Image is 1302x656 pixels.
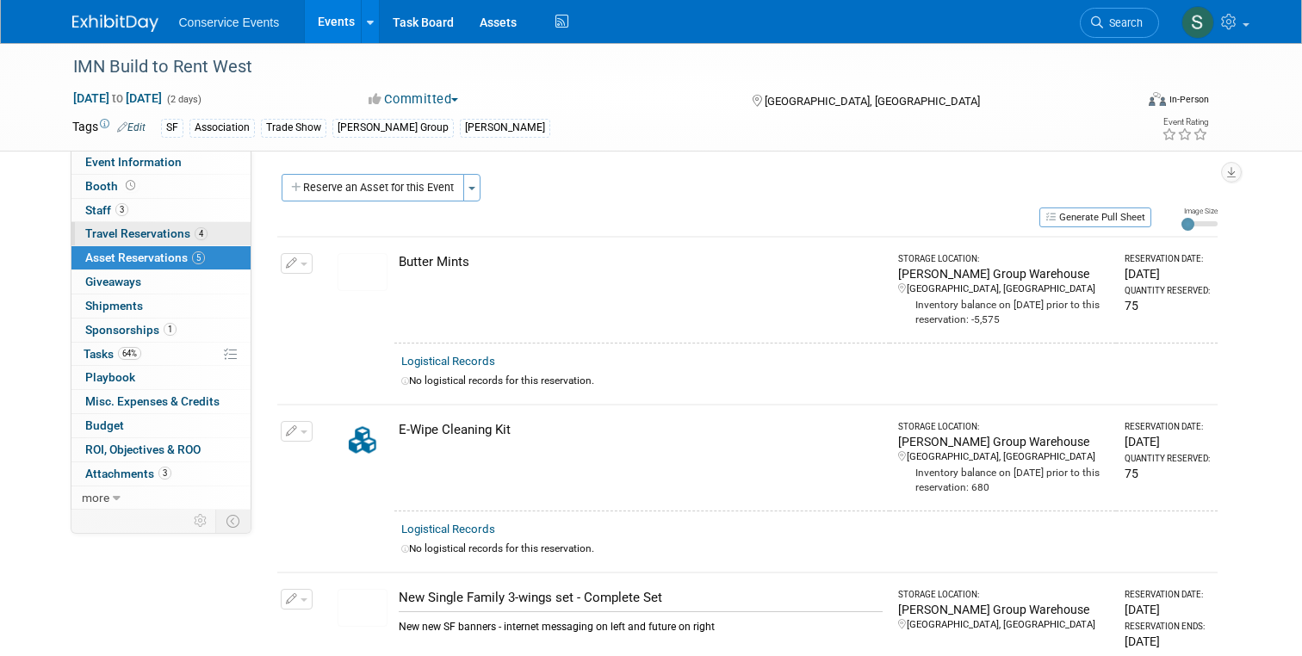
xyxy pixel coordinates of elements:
[71,270,251,294] a: Giveaways
[1103,16,1143,29] span: Search
[186,510,216,532] td: Personalize Event Tab Strip
[1125,297,1210,314] div: 75
[109,91,126,105] span: to
[85,203,128,217] span: Staff
[898,601,1109,618] div: [PERSON_NAME] Group Warehouse
[165,94,201,105] span: (2 days)
[1125,421,1210,433] div: Reservation Date:
[71,343,251,366] a: Tasks64%
[363,90,465,108] button: Committed
[401,355,495,368] a: Logistical Records
[71,390,251,413] a: Misc. Expenses & Credits
[192,251,205,264] span: 5
[399,611,883,634] div: New new SF banners - internet messaging on left and future on right
[898,433,1109,450] div: [PERSON_NAME] Group Warehouse
[1125,265,1210,282] div: [DATE]
[164,323,177,336] span: 1
[71,151,251,174] a: Event Information
[1125,601,1210,618] div: [DATE]
[401,523,495,535] a: Logistical Records
[67,52,1113,83] div: IMN Build to Rent West
[161,119,183,137] div: SF
[1125,433,1210,450] div: [DATE]
[122,179,139,192] span: Booth not reserved yet
[85,418,124,432] span: Budget
[85,155,182,169] span: Event Information
[1169,93,1209,106] div: In-Person
[1125,621,1210,633] div: Reservation Ends:
[765,95,980,108] span: [GEOGRAPHIC_DATA], [GEOGRAPHIC_DATA]
[282,174,464,201] button: Reserve an Asset for this Event
[118,347,141,360] span: 64%
[71,366,251,389] a: Playbook
[195,227,208,240] span: 4
[898,265,1109,282] div: [PERSON_NAME] Group Warehouse
[72,90,163,106] span: [DATE] [DATE]
[338,421,387,459] img: Collateral-Icon-2.png
[401,374,1211,388] div: No logistical records for this reservation.
[1080,8,1159,38] a: Search
[338,253,387,291] img: View Images
[85,179,139,193] span: Booth
[85,226,208,240] span: Travel Reservations
[1039,207,1151,227] button: Generate Pull Sheet
[1125,453,1210,465] div: Quantity Reserved:
[898,450,1109,464] div: [GEOGRAPHIC_DATA], [GEOGRAPHIC_DATA]
[215,510,251,532] td: Toggle Event Tabs
[399,421,883,439] div: E-Wipe Cleaning Kit
[399,589,883,607] div: New Single Family 3-wings set - Complete Set
[1181,206,1218,216] div: Image Size
[898,253,1109,265] div: Storage Location:
[115,203,128,216] span: 3
[898,464,1109,495] div: Inventory balance on [DATE] prior to this reservation: 680
[71,246,251,269] a: Asset Reservations5
[85,370,135,384] span: Playbook
[332,119,454,137] div: [PERSON_NAME] Group
[399,253,883,271] div: Butter Mints
[85,394,220,408] span: Misc. Expenses & Credits
[71,294,251,318] a: Shipments
[1125,589,1210,601] div: Reservation Date:
[85,275,141,288] span: Giveaways
[401,542,1211,556] div: No logistical records for this reservation.
[1125,285,1210,297] div: Quantity Reserved:
[460,119,550,137] div: [PERSON_NAME]
[71,414,251,437] a: Budget
[261,119,326,137] div: Trade Show
[898,618,1109,632] div: [GEOGRAPHIC_DATA], [GEOGRAPHIC_DATA]
[338,589,387,627] img: View Images
[1125,465,1210,482] div: 75
[1149,92,1166,106] img: Format-Inperson.png
[85,467,171,480] span: Attachments
[71,175,251,198] a: Booth
[71,438,251,461] a: ROI, Objectives & ROO
[71,222,251,245] a: Travel Reservations4
[71,486,251,510] a: more
[1125,253,1210,265] div: Reservation Date:
[117,121,146,133] a: Edit
[1041,90,1209,115] div: Event Format
[158,467,171,480] span: 3
[72,118,146,138] td: Tags
[179,15,280,29] span: Conservice Events
[84,347,141,361] span: Tasks
[71,319,251,342] a: Sponsorships1
[71,199,251,222] a: Staff3
[898,421,1109,433] div: Storage Location:
[72,15,158,32] img: ExhibitDay
[71,462,251,486] a: Attachments3
[189,119,255,137] div: Association
[898,282,1109,296] div: [GEOGRAPHIC_DATA], [GEOGRAPHIC_DATA]
[898,589,1109,601] div: Storage Location:
[85,299,143,313] span: Shipments
[1181,6,1214,39] img: Savannah Doctor
[85,251,205,264] span: Asset Reservations
[82,491,109,504] span: more
[85,323,177,337] span: Sponsorships
[898,296,1109,327] div: Inventory balance on [DATE] prior to this reservation: -5,575
[85,442,201,456] span: ROI, Objectives & ROO
[1162,118,1208,127] div: Event Rating
[1125,633,1210,650] div: [DATE]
